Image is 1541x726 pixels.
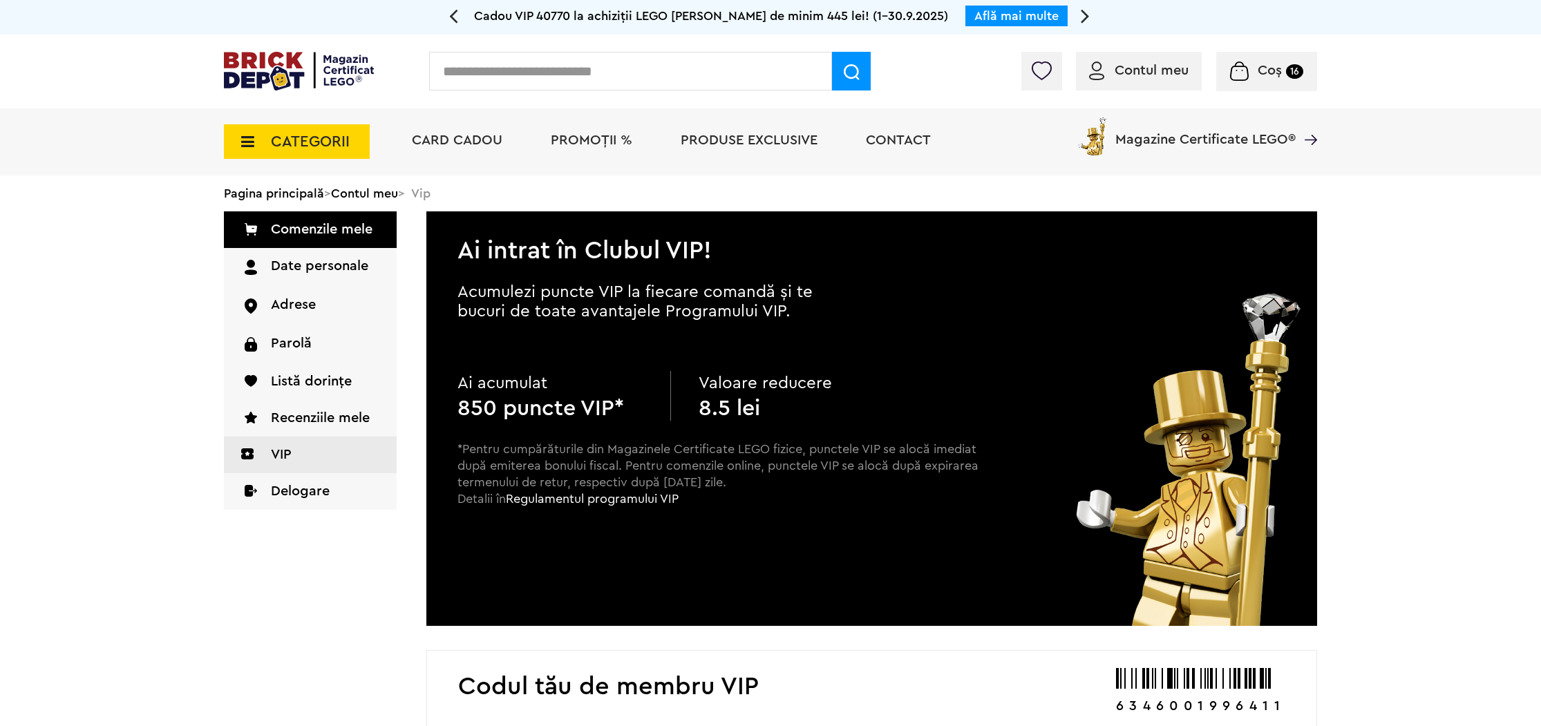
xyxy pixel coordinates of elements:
[457,397,624,419] b: 850 puncte VIP*
[224,473,397,510] a: Delogare
[458,674,759,699] h2: Codul tău de membru VIP
[1116,668,1271,689] img: barcode
[1116,699,1285,713] p: 6346001996411
[224,211,397,248] a: Comenzile mele
[224,400,397,437] a: Recenziile mele
[271,134,350,149] span: CATEGORII
[426,211,1317,263] h2: Ai intrat în Clubul VIP!
[224,248,397,287] a: Date personale
[1089,64,1189,77] a: Contul meu
[1115,64,1189,77] span: Contul meu
[681,133,817,147] a: Produse exclusive
[224,363,397,400] a: Listă dorințe
[224,287,397,325] a: Adrese
[699,371,884,396] p: Valoare reducere
[331,187,398,200] a: Contul meu
[866,133,931,147] a: Contact
[457,441,980,532] p: *Pentru cumpărăturile din Magazinele Certificate LEGO fizice, punctele VIP se alocă imediat după ...
[1061,294,1317,626] img: vip_page_image
[1115,115,1296,146] span: Magazine Certificate LEGO®
[412,133,502,147] a: Card Cadou
[474,10,948,22] span: Cadou VIP 40770 la achiziții LEGO [PERSON_NAME] de minim 445 lei! (1-30.9.2025)
[506,493,679,505] a: Regulamentul programului VIP
[224,175,1317,211] div: > > Vip
[1296,115,1317,128] a: Magazine Certificate LEGO®
[224,437,397,473] a: VIP
[224,187,324,200] a: Pagina principală
[457,283,858,321] p: Acumulezi puncte VIP la fiecare comandă și te bucuri de toate avantajele Programului VIP.
[551,133,632,147] a: PROMOȚII %
[699,397,760,419] b: 8.5 lei
[224,325,397,363] a: Parolă
[1258,64,1282,77] span: Coș
[974,10,1059,22] a: Află mai multe
[457,371,643,396] p: Ai acumulat
[1286,64,1303,79] small: 16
